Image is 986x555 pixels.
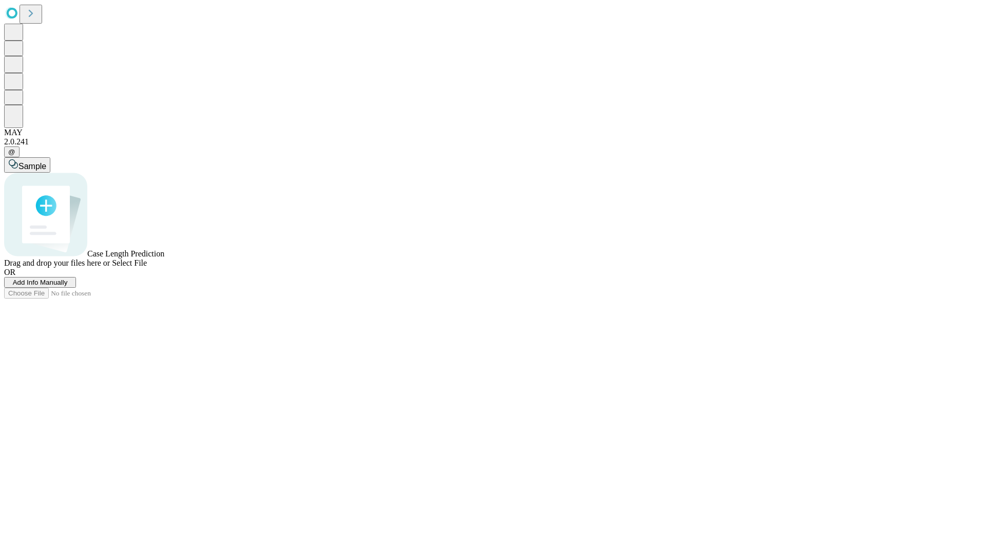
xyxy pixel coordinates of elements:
div: MAY [4,128,982,137]
button: @ [4,146,20,157]
span: OR [4,268,15,276]
span: @ [8,148,15,156]
span: Drag and drop your files here or [4,258,110,267]
span: Add Info Manually [13,279,68,286]
span: Sample [18,162,46,171]
button: Sample [4,157,50,173]
button: Add Info Manually [4,277,76,288]
span: Case Length Prediction [87,249,164,258]
span: Select File [112,258,147,267]
div: 2.0.241 [4,137,982,146]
